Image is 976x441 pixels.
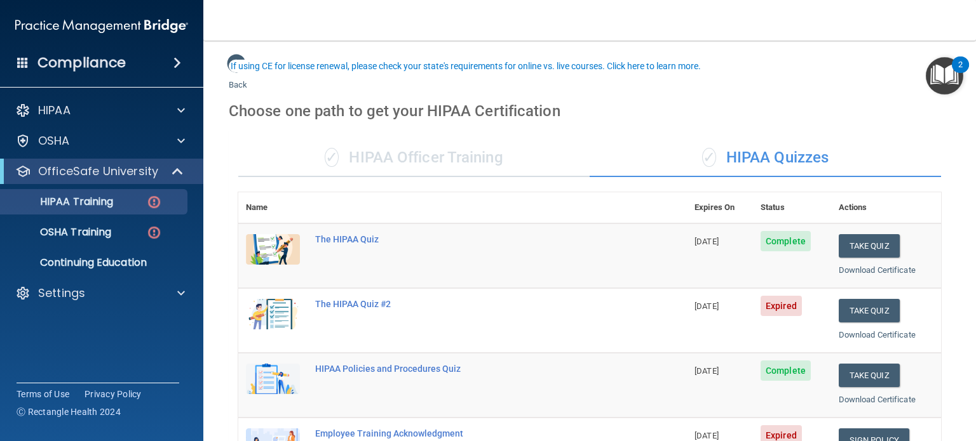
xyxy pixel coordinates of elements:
[238,139,590,177] div: HIPAA Officer Training
[17,388,69,400] a: Terms of Use
[146,194,162,210] img: danger-circle.6113f641.png
[17,405,121,418] span: Ⓒ Rectangle Health 2024
[38,133,70,148] p: OSHA
[15,13,188,39] img: PMB logo
[238,192,308,223] th: Name
[839,395,916,404] a: Download Certificate
[761,296,802,316] span: Expired
[761,231,811,251] span: Complete
[695,237,719,246] span: [DATE]
[8,256,182,269] p: Continuing Education
[687,192,753,223] th: Expires On
[839,330,916,339] a: Download Certificate
[695,431,719,440] span: [DATE]
[839,299,900,322] button: Take Quiz
[38,164,158,179] p: OfficeSafe University
[926,57,963,95] button: Open Resource Center, 2 new notifications
[8,226,111,239] p: OSHA Training
[761,360,811,381] span: Complete
[15,133,185,148] a: OSHA
[85,388,142,400] a: Privacy Policy
[15,164,184,179] a: OfficeSafe University
[38,286,85,301] p: Settings
[695,366,719,376] span: [DATE]
[839,364,900,387] button: Take Quiz
[15,286,185,301] a: Settings
[38,103,71,118] p: HIPAA
[146,225,162,240] img: danger-circle.6113f641.png
[695,301,719,311] span: [DATE]
[958,65,963,81] div: 2
[15,103,185,118] a: HIPAA
[839,265,916,275] a: Download Certificate
[231,62,701,70] div: If using CE for license renewal, please check your state's requirements for online vs. live cours...
[315,234,623,244] div: The HIPAA Quiz
[753,192,831,223] th: Status
[229,60,703,72] button: If using CE for license renewal, please check your state's requirements for online vs. live cours...
[315,428,623,438] div: Employee Training Acknowledgment
[702,148,716,167] span: ✓
[590,139,941,177] div: HIPAA Quizzes
[229,93,951,129] div: Choose one path to get your HIPAA Certification
[37,54,126,72] h4: Compliance
[229,65,247,89] a: Back
[831,192,941,223] th: Actions
[315,364,623,374] div: HIPAA Policies and Procedures Quiz
[315,299,623,309] div: The HIPAA Quiz #2
[325,148,339,167] span: ✓
[8,195,113,208] p: HIPAA Training
[839,234,900,258] button: Take Quiz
